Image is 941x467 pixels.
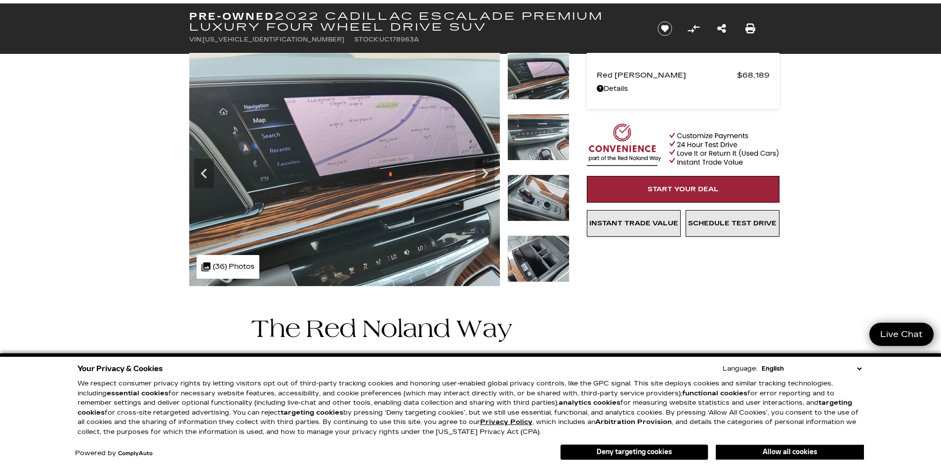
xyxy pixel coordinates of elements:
button: Deny targeting cookies [560,444,708,460]
select: Language Select [759,364,864,374]
span: Start Your Deal [648,185,719,193]
img: Used 2022 Black Raven Cadillac Premium Luxury image 17 [507,114,570,161]
span: Live Chat [875,329,928,340]
span: Red [PERSON_NAME] [597,68,737,82]
a: Live Chat [869,323,934,346]
span: Your Privacy & Cookies [78,362,163,376]
a: Start Your Deal [587,176,779,203]
button: Save vehicle [654,21,676,37]
span: Schedule Test Drive [688,219,777,227]
a: Red [PERSON_NAME] $68,189 [597,68,770,82]
div: Powered by [75,450,153,457]
div: Next [475,159,495,188]
div: Language: [723,366,757,372]
img: Used 2022 Black Raven Cadillac Premium Luxury image 18 [507,174,570,221]
strong: Pre-Owned [189,10,275,22]
a: Print this Pre-Owned 2022 Cadillac Escalade Premium Luxury Four Wheel Drive SUV [745,22,755,36]
div: (36) Photos [197,255,259,279]
strong: analytics cookies [559,399,620,407]
span: VIN: [189,36,203,43]
button: Compare Vehicle [686,21,701,36]
div: Previous [194,159,214,188]
strong: essential cookies [107,389,168,397]
img: Used 2022 Black Raven Cadillac Premium Luxury image 16 [189,53,500,286]
span: $68,189 [737,68,770,82]
span: UC178963A [379,36,419,43]
h1: 2022 Cadillac Escalade Premium Luxury Four Wheel Drive SUV [189,11,641,33]
p: We respect consumer privacy rights by letting visitors opt out of third-party tracking cookies an... [78,379,864,437]
img: Used 2022 Black Raven Cadillac Premium Luxury image 16 [507,53,570,100]
strong: functional cookies [682,389,747,397]
img: Used 2022 Black Raven Cadillac Premium Luxury image 19 [507,235,570,282]
span: [US_VEHICLE_IDENTIFICATION_NUMBER] [203,36,344,43]
a: Share this Pre-Owned 2022 Cadillac Escalade Premium Luxury Four Wheel Drive SUV [717,22,726,36]
a: Details [597,82,770,96]
a: Instant Trade Value [587,210,681,237]
span: Instant Trade Value [589,219,678,227]
strong: targeting cookies [281,409,343,417]
a: ComplyAuto [118,451,153,457]
span: Stock: [354,36,379,43]
strong: Arbitration Provision [595,418,672,426]
strong: targeting cookies [78,399,852,417]
u: Privacy Policy [480,418,532,426]
a: Schedule Test Drive [686,210,779,237]
button: Allow all cookies [716,445,864,460]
